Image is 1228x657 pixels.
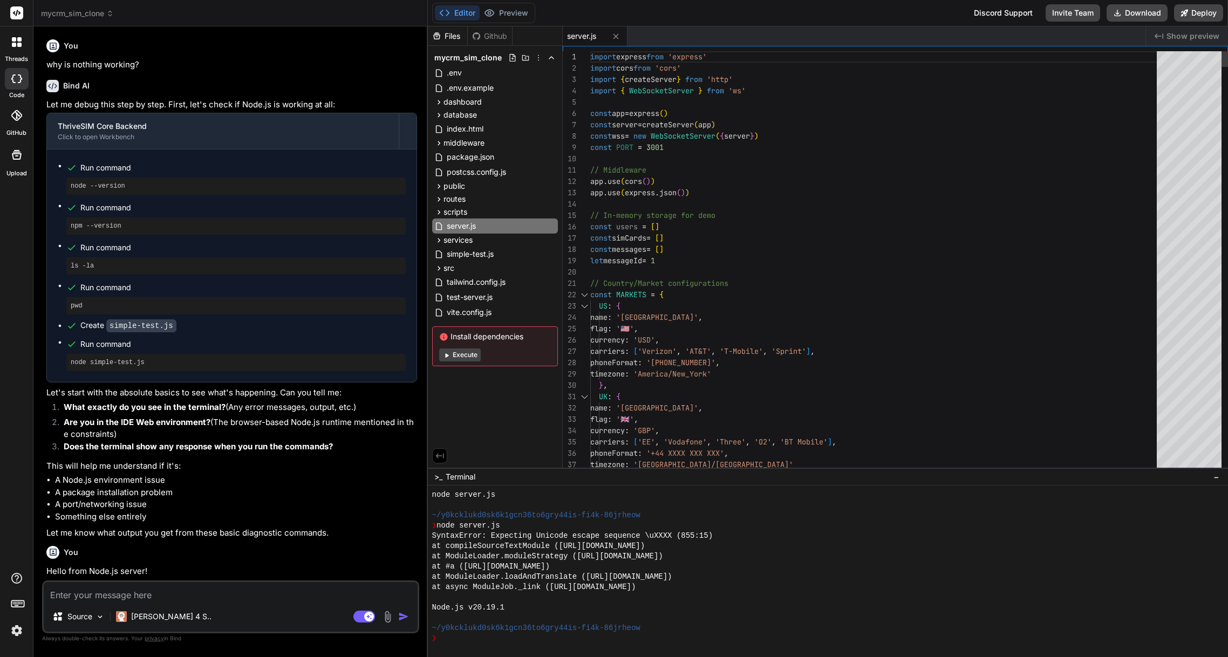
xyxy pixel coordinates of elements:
[563,402,576,414] div: 32
[625,335,629,345] span: :
[646,448,724,458] span: '+44 XXXX XXX XXX'
[563,85,576,97] div: 4
[444,263,454,273] span: src
[616,290,646,299] span: MARKETS
[590,335,625,345] span: currency
[1046,4,1100,22] button: Invite Team
[444,235,473,245] span: services
[131,611,212,622] p: [PERSON_NAME] 4 S..
[685,346,711,356] span: 'AT&T'
[616,324,634,333] span: '🇺🇸'
[638,448,642,458] span: :
[616,63,633,73] span: cors
[715,437,746,447] span: 'Three'
[432,572,672,582] span: at ModuleLoader.loadAndTranslate ([URL][DOMAIN_NAME])
[685,188,690,197] span: )
[116,611,127,622] img: Claude 4 Sonnet
[563,300,576,312] div: 23
[80,282,406,293] span: Run command
[655,233,659,243] span: [
[612,108,625,118] span: app
[638,120,642,129] span: =
[612,131,625,141] span: wss
[625,176,642,186] span: cors
[698,312,702,322] span: ,
[1213,471,1219,482] span: −
[563,119,576,131] div: 7
[80,202,406,213] span: Run command
[707,437,711,447] span: ,
[563,357,576,368] div: 28
[41,8,114,19] span: mycrm_sim_clone
[590,222,612,231] span: const
[55,416,417,441] li: (The browser-based Node.js runtime mentioned in the constraints)
[563,210,576,221] div: 15
[616,301,620,311] span: {
[603,256,642,265] span: messageId
[590,142,612,152] span: const
[638,142,642,152] span: =
[563,131,576,142] div: 8
[590,448,638,458] span: phoneFormat
[590,290,612,299] span: const
[46,387,417,399] p: Let's start with the absolute basics to see what's happening. Can you tell me:
[638,358,642,367] span: :
[707,74,733,84] span: 'http'
[633,346,638,356] span: [
[106,319,176,332] code: simple-test.js
[616,52,646,61] span: express
[563,74,576,85] div: 3
[655,437,659,447] span: ,
[563,97,576,108] div: 5
[590,63,616,73] span: import
[432,531,713,541] span: SyntaxError: Expecting Unicode escape sequence \uXXXX (855:15)
[590,426,625,435] span: currency
[629,86,694,95] span: WebSocketServer
[625,131,629,141] span: =
[772,437,776,447] span: ,
[634,414,638,424] span: ,
[694,120,698,129] span: (
[590,244,612,254] span: const
[711,120,715,129] span: )
[71,358,401,367] pre: node simple-test.js
[633,131,646,141] span: new
[1107,4,1168,22] button: Download
[64,547,78,558] h6: You
[616,142,633,152] span: PORT
[446,471,475,482] span: Terminal
[46,527,417,539] p: Let me know what output you get from these basic diagnostic commands.
[55,487,417,499] li: A package installation problem
[664,437,707,447] span: 'Vodafone'
[608,414,612,424] span: :
[620,188,625,197] span: (
[439,331,551,342] span: Install dependencies
[435,5,480,20] button: Editor
[612,233,646,243] span: simCards
[625,460,629,469] span: :
[590,437,625,447] span: carriers
[47,113,399,149] button: ThriveSIM Core BackendClick to open Workbench
[655,222,659,231] span: ]
[651,176,655,186] span: )
[563,380,576,391] div: 30
[563,312,576,323] div: 24
[616,222,638,231] span: users
[590,358,638,367] span: phoneFormat
[444,194,466,204] span: routes
[434,52,502,63] span: mycrm_sim_clone
[590,120,612,129] span: const
[563,199,576,210] div: 14
[651,131,715,141] span: WebSocketServer
[681,188,685,197] span: )
[625,437,629,447] span: :
[625,346,629,356] span: :
[715,358,720,367] span: ,
[432,562,550,572] span: at #a ([URL][DOMAIN_NAME])
[724,448,728,458] span: ,
[64,402,226,412] strong: What exactly do you see in the terminal?
[715,131,720,141] span: (
[590,188,603,197] span: app
[711,346,715,356] span: ,
[1166,31,1219,42] span: Show preview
